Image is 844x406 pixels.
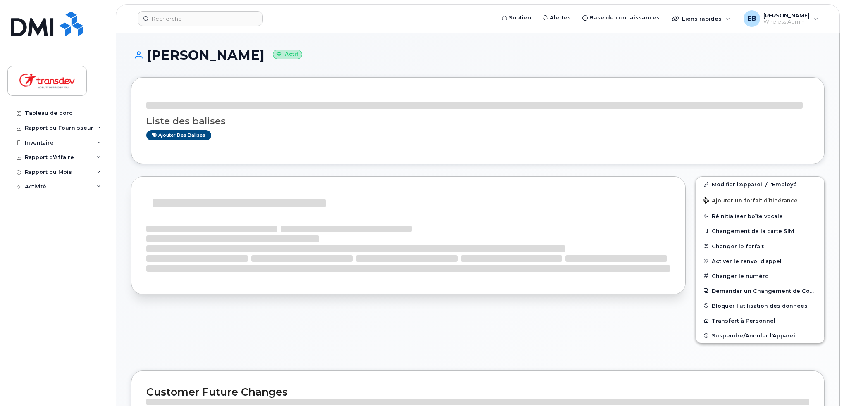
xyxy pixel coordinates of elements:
[703,197,798,205] span: Ajouter un forfait d’itinérance
[696,313,824,328] button: Transfert à Personnel
[696,209,824,223] button: Réinitialiser boîte vocale
[696,328,824,343] button: Suspendre/Annuler l'Appareil
[696,239,824,254] button: Changer le forfait
[273,50,302,59] small: Actif
[696,192,824,209] button: Ajouter un forfait d’itinérance
[696,298,824,313] button: Bloquer l'utilisation des données
[146,116,809,126] h3: Liste des balises
[712,332,797,339] span: Suspendre/Annuler l'Appareil
[696,283,824,298] button: Demander un Changement de Compte
[146,386,809,398] h2: Customer Future Changes
[712,258,782,264] span: Activer le renvoi d'appel
[696,223,824,238] button: Changement de la carte SIM
[146,130,211,140] a: Ajouter des balises
[131,48,825,62] h1: [PERSON_NAME]
[712,243,764,249] span: Changer le forfait
[696,177,824,192] a: Modifier l'Appareil / l'Employé
[696,254,824,268] button: Activer le renvoi d'appel
[696,268,824,283] button: Changer le numéro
